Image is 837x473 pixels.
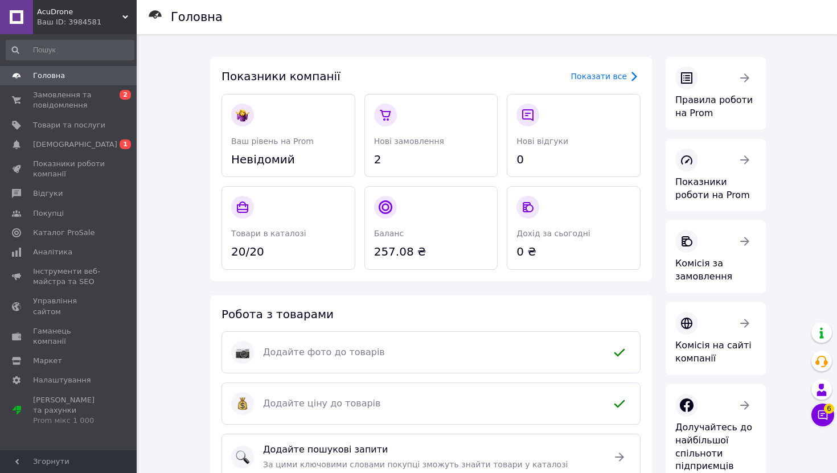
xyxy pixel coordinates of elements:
a: :camera:Додайте фото до товарів [221,331,641,373]
span: Товари в каталозі [231,229,306,238]
span: 257.08 ₴ [374,244,489,260]
span: 0 [516,151,631,168]
span: Додайте ціну до товарів [263,397,599,410]
a: Показники роботи на Prom [666,139,766,212]
a: Комісія за замовлення [666,220,766,293]
span: 6 [824,404,834,414]
img: :woman-shrugging: [236,108,249,122]
h1: Головна [171,10,223,24]
span: 1 [120,139,131,149]
span: Дохід за сьогодні [516,229,590,238]
span: Невідомий [231,151,346,168]
img: :moneybag: [236,397,249,410]
span: Каталог ProSale [33,228,95,238]
span: Баланс [374,229,404,238]
span: Маркет [33,356,62,366]
span: Правила роботи на Prom [675,94,753,118]
span: [PERSON_NAME] та рахунки [33,395,105,426]
span: Товари та послуги [33,120,105,130]
span: Показники компанії [221,69,340,83]
span: Додайте пошукові запити [263,443,599,456]
span: Показники роботи компанії [33,159,105,179]
a: :moneybag:Додайте ціну до товарів [221,382,641,425]
span: Нові замовлення [374,137,444,146]
div: Prom мікс 1 000 [33,416,105,426]
span: Комісія на сайті компанії [675,340,752,364]
span: Покупці [33,208,64,219]
span: Додайте фото до товарів [263,346,599,359]
span: 0 ₴ [516,244,631,260]
span: Комісія за замовлення [675,258,732,282]
span: AcuDrone [37,7,122,17]
span: Замовлення та повідомлення [33,90,105,110]
a: Комісія на сайті компанії [666,302,766,375]
span: Показники роботи на Prom [675,176,750,200]
div: Ваш ID: 3984581 [37,17,137,27]
span: 2 [374,151,489,168]
span: Ваш рівень на Prom [231,137,314,146]
span: Долучайтесь до найбільшої спільноти підприємців [675,422,752,472]
span: Інструменти веб-майстра та SEO [33,266,105,287]
input: Пошук [6,40,134,60]
span: Управління сайтом [33,296,105,316]
div: Показати все [571,71,627,82]
span: Відгуки [33,188,63,199]
span: Налаштування [33,375,91,385]
a: Правила роботи на Prom [666,57,766,130]
span: [DEMOGRAPHIC_DATA] [33,139,117,150]
span: 20/20 [231,244,346,260]
span: Аналітика [33,247,72,257]
span: Нові відгуки [516,137,568,146]
a: Показати все [571,69,641,83]
span: 2 [120,90,131,100]
span: Гаманець компанії [33,326,105,347]
button: Чат з покупцем6 [811,404,834,426]
span: Головна [33,71,65,81]
span: За цими ключовими словами покупці зможуть знайти товари у каталозі [263,460,568,469]
img: :camera: [236,346,249,359]
span: Робота з товарами [221,307,334,321]
img: :mag: [236,450,249,464]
